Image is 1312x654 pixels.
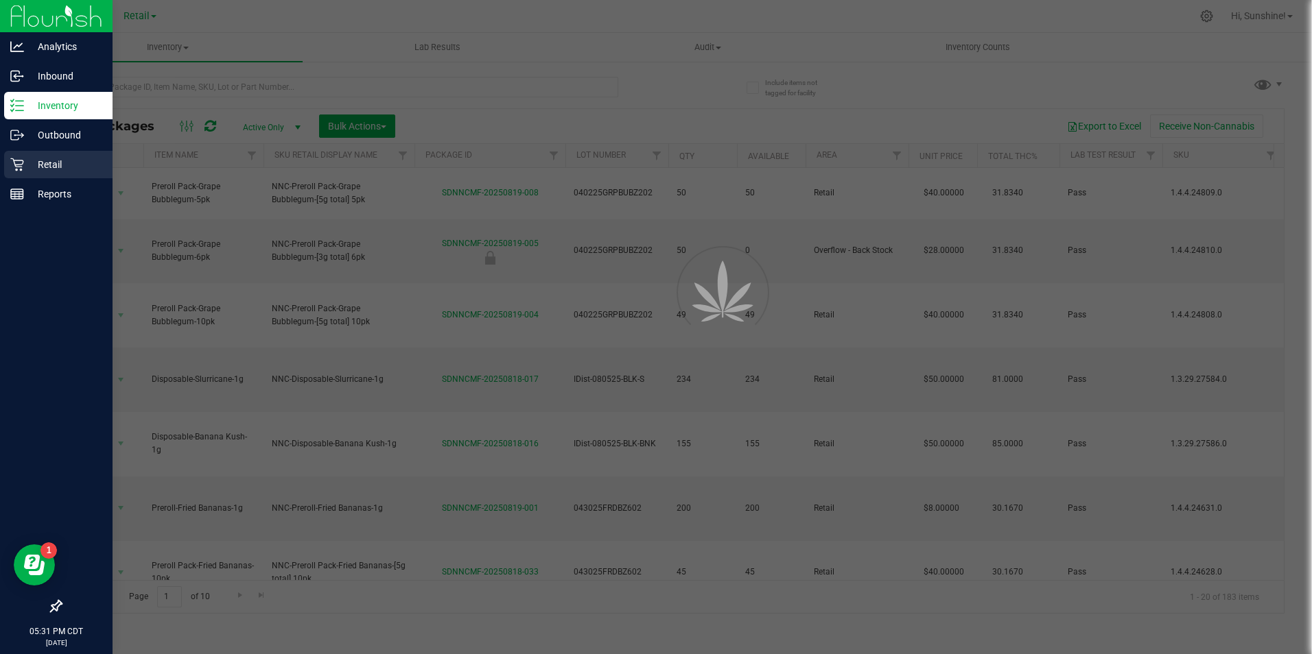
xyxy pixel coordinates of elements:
[14,544,55,585] iframe: Resource center
[6,625,106,638] p: 05:31 PM CDT
[24,97,106,114] p: Inventory
[10,128,24,142] inline-svg: Outbound
[10,40,24,53] inline-svg: Analytics
[40,542,57,559] iframe: Resource center unread badge
[24,186,106,202] p: Reports
[10,99,24,112] inline-svg: Inventory
[6,638,106,648] p: [DATE]
[24,127,106,143] p: Outbound
[10,69,24,83] inline-svg: Inbound
[10,187,24,201] inline-svg: Reports
[24,156,106,173] p: Retail
[24,38,106,55] p: Analytics
[24,68,106,84] p: Inbound
[10,158,24,171] inline-svg: Retail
